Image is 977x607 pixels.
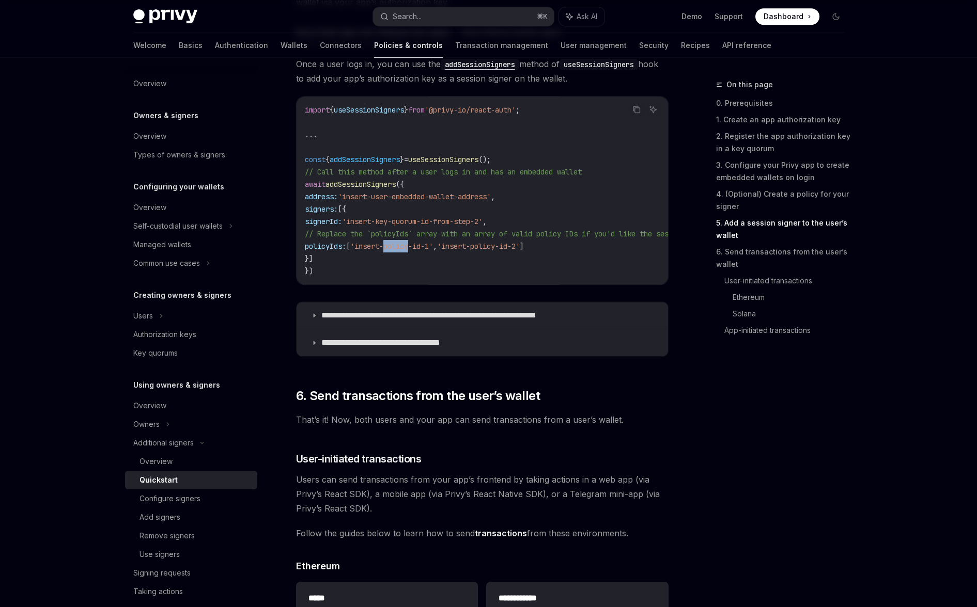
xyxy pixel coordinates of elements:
a: Taking actions [125,582,257,601]
code: addSessionSigners [441,59,519,70]
div: Managed wallets [133,238,191,251]
span: Ask AI [577,11,597,22]
a: Security [639,33,669,58]
span: , [491,192,495,201]
div: Common use cases [133,257,200,269]
a: 0. Prerequisites [716,95,852,111]
span: ... [305,130,317,139]
div: Types of owners & signers [133,149,225,161]
span: 6. Send transactions from the user’s wallet [296,388,540,404]
a: Policies & controls [374,33,443,58]
a: Configure signers [125,489,257,508]
button: Toggle dark mode [828,8,844,25]
span: const [305,155,325,164]
h5: Creating owners & signers [133,289,231,301]
span: ⌘ K [537,12,548,21]
a: Solana [733,306,852,322]
span: 'insert-policy-id-1' [350,242,433,251]
a: Types of owners & signers [125,146,257,164]
a: 4. (Optional) Create a policy for your signer [716,186,852,215]
a: Overview [125,127,257,146]
span: , [433,242,437,251]
div: Search... [393,10,422,23]
div: Overview [133,77,166,90]
a: Dashboard [755,8,819,25]
span: { [330,105,334,115]
span: import [305,105,330,115]
span: useSessionSigners [334,105,404,115]
div: Overview [133,400,166,412]
span: Ethereum [296,559,340,573]
span: from [408,105,425,115]
a: Welcome [133,33,166,58]
span: }] [305,254,313,263]
a: Signing requests [125,564,257,582]
span: address: [305,192,338,201]
a: Ethereum [733,289,852,306]
a: 6. Send transactions from the user’s wallet [716,244,852,273]
span: 'insert-key-quorum-id-from-step-2' [342,217,483,226]
a: Overview [125,198,257,217]
a: transactions [475,528,527,539]
span: (); [478,155,491,164]
span: ({ [396,180,404,189]
a: API reference [722,33,771,58]
span: Dashboard [764,11,803,22]
span: signers: [305,204,338,214]
span: 'insert-policy-id-2' [437,242,520,251]
a: Support [715,11,743,22]
span: ; [516,105,520,115]
span: await [305,180,325,189]
h5: Using owners & signers [133,379,220,391]
div: Use signers [139,548,180,561]
span: = [404,155,408,164]
div: Add signers [139,511,180,523]
span: } [400,155,404,164]
div: Overview [133,130,166,142]
span: That’s it! Now, both users and your app can send transactions from a user’s wallet. [296,412,669,427]
span: On this page [726,78,773,91]
div: Signing requests [133,567,191,579]
span: Users can send transactions from your app’s frontend by taking actions in a web app (via Privy’s ... [296,472,669,516]
button: Search...⌘K [373,7,554,26]
a: Managed wallets [125,235,257,254]
a: Key quorums [125,344,257,362]
div: Users [133,310,153,322]
a: Demo [681,11,702,22]
div: Owners [133,418,160,430]
div: Configure signers [139,492,200,505]
a: Remove signers [125,526,257,545]
span: User-initiated transactions [296,452,422,466]
button: Ask AI [646,103,660,116]
img: dark logo [133,9,197,24]
div: Taking actions [133,585,183,598]
a: User management [561,33,627,58]
div: Additional signers [133,437,194,449]
span: , [483,217,487,226]
a: Authorization keys [125,325,257,344]
a: 1. Create an app authorization key [716,111,852,128]
a: Authentication [215,33,268,58]
span: useSessionSigners [408,155,478,164]
a: Connectors [320,33,362,58]
div: Self-custodial user wallets [133,220,223,232]
span: addSessionSigners [325,180,396,189]
span: 'insert-user-embedded-wallet-address' [338,192,491,201]
a: addSessionSigners [441,59,519,69]
code: useSessionSigners [560,59,638,70]
span: } [404,105,408,115]
span: signerId: [305,217,342,226]
a: 3. Configure your Privy app to create embedded wallets on login [716,157,852,186]
span: }) [305,266,313,276]
a: Basics [179,33,203,58]
h5: Configuring your wallets [133,181,224,193]
div: Quickstart [139,474,178,486]
h5: Owners & signers [133,109,198,122]
a: Use signers [125,545,257,564]
a: App-initiated transactions [724,322,852,339]
a: Overview [125,396,257,415]
span: ] [520,242,524,251]
div: Authorization keys [133,328,196,341]
button: Ask AI [559,7,604,26]
a: Add signers [125,508,257,526]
